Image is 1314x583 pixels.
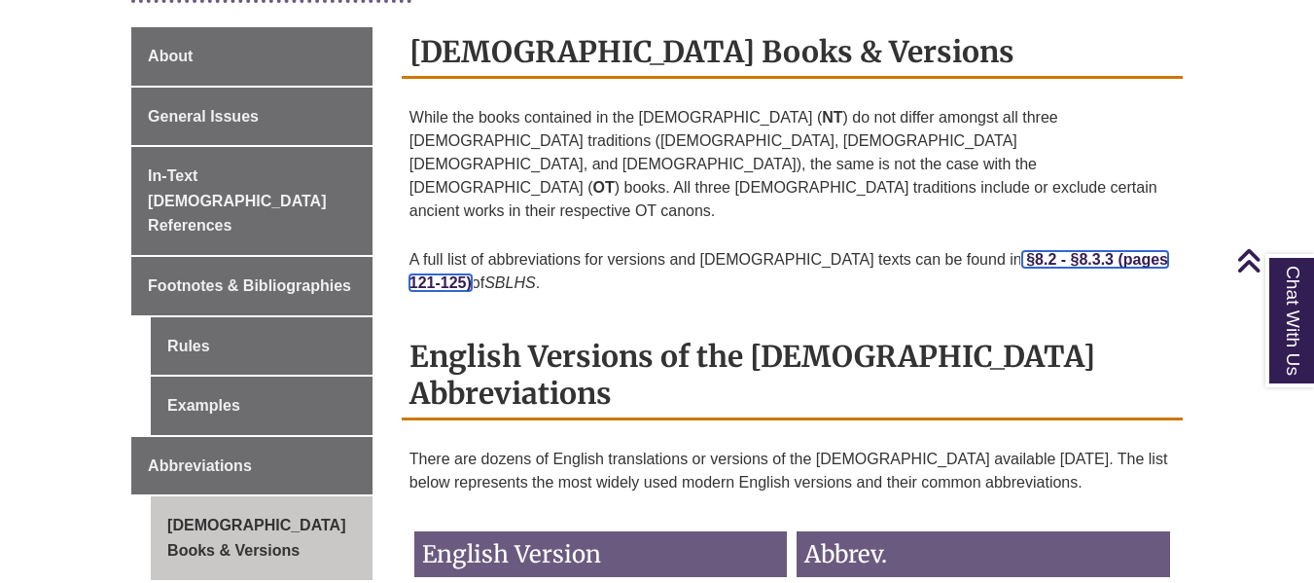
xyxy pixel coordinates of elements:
a: Abbreviations [131,437,373,495]
a: Rules [151,317,373,376]
span: In-Text [DEMOGRAPHIC_DATA] References [148,167,326,234]
h3: English Version [414,531,788,577]
h2: [DEMOGRAPHIC_DATA] Books & Versions [402,27,1183,79]
em: SBLHS [484,274,535,291]
strong: NT [822,109,842,126]
a: Examples [151,377,373,435]
span: Footnotes & Bibliographies [148,277,351,294]
a: General Issues [131,88,373,146]
span: About [148,48,193,64]
h3: Abbrev. [797,531,1170,577]
a: Footnotes & Bibliographies [131,257,373,315]
a: In-Text [DEMOGRAPHIC_DATA] References [131,147,373,255]
strong: OT [593,179,615,196]
h2: English Versions of the [DEMOGRAPHIC_DATA] Abbreviations [402,332,1183,420]
p: There are dozens of English translations or versions of the [DEMOGRAPHIC_DATA] available [DATE]. ... [409,440,1175,502]
a: About [131,27,373,86]
span: Abbreviations [148,457,252,474]
a: [DEMOGRAPHIC_DATA] Books & Versions [151,496,373,579]
p: While the books contained in the [DEMOGRAPHIC_DATA] ( ) do not differ amongst all three [DEMOGRAP... [409,98,1175,231]
span: General Issues [148,108,259,125]
p: A full list of abbreviations for versions and [DEMOGRAPHIC_DATA] texts can be found in of . [409,240,1175,303]
a: Back to Top [1236,247,1309,273]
